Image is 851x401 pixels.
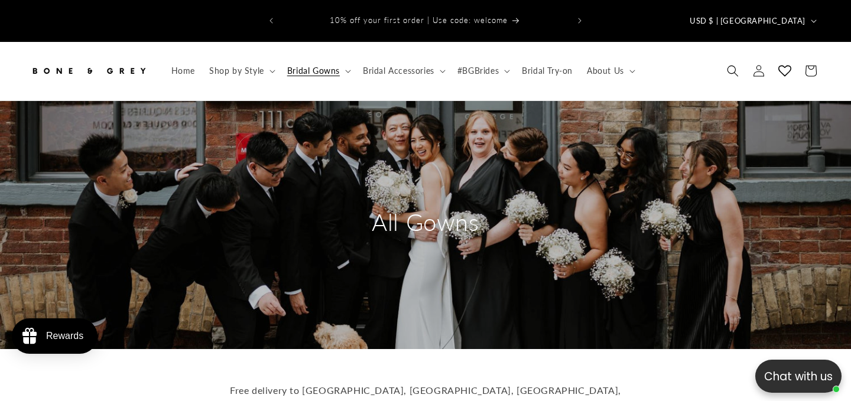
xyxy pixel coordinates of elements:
[567,9,593,32] button: Next announcement
[209,66,264,76] span: Shop by Style
[522,66,573,76] span: Bridal Try-on
[287,66,340,76] span: Bridal Gowns
[280,58,356,83] summary: Bridal Gowns
[363,66,434,76] span: Bridal Accessories
[580,58,640,83] summary: About Us
[683,9,821,32] button: USD $ | [GEOGRAPHIC_DATA]
[25,54,152,89] a: Bone and Grey Bridal
[450,58,515,83] summary: #BGBrides
[30,58,148,84] img: Bone and Grey Bridal
[457,66,499,76] span: #BGBrides
[690,15,805,27] span: USD $ | [GEOGRAPHIC_DATA]
[313,207,538,237] h2: All Gowns
[515,58,580,83] a: Bridal Try-on
[587,66,624,76] span: About Us
[171,66,195,76] span: Home
[164,58,202,83] a: Home
[356,58,450,83] summary: Bridal Accessories
[755,368,842,385] p: Chat with us
[330,15,508,25] span: 10% off your first order | Use code: welcome
[720,58,746,84] summary: Search
[46,331,83,341] div: Rewards
[258,9,284,32] button: Previous announcement
[202,58,280,83] summary: Shop by Style
[755,360,842,393] button: Open chatbox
